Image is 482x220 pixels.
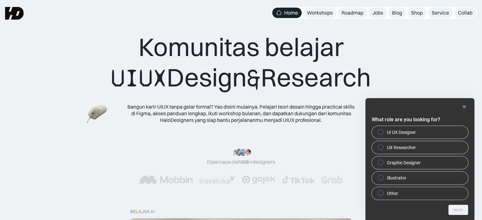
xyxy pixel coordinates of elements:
[127,104,355,123] div: Bangun karir UIUX tanpa gelar formal? Yas disini mulainya. Pelajari teori desain hingga practical...
[372,116,468,123] h2: What role are you looking for?
[372,103,468,215] div: What role are you looking for?
[411,9,423,16] div: Shop
[387,175,406,181] span: Illustrator
[432,9,449,16] div: Service
[372,9,383,16] div: Jobs
[387,160,421,166] span: Graphic Designer
[388,8,406,18] a: Blog
[428,8,453,18] a: Service
[307,9,333,16] div: Workshops
[130,209,155,214] div: belajar ai
[387,144,416,151] span: UX Researcher
[458,9,472,16] div: Collab
[284,9,298,16] div: Home
[460,103,468,111] button: Hide survey
[111,63,167,93] span: UIUX
[342,9,363,16] div: Roadmap
[392,9,402,16] div: Blog
[303,8,337,18] a: Workshops
[407,8,427,18] a: Shop
[247,63,261,93] span: &
[372,126,468,200] div: What role are you looking for?
[454,8,476,18] a: Collab
[338,8,367,18] a: Roadmap
[448,205,468,215] button: Next question
[272,8,302,18] a: Home
[369,8,387,18] a: Jobs
[111,32,371,93] div: Komunitas belajar Design Research
[207,159,275,165] div: Dipercaya oleh designers
[387,129,416,135] span: UI UX Designer
[241,159,253,165] span: 50k+
[387,190,398,197] span: Other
